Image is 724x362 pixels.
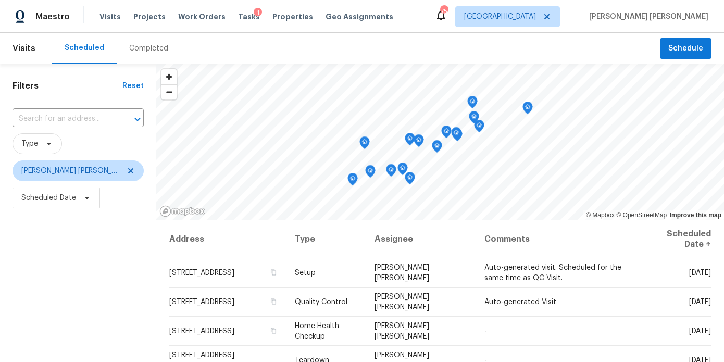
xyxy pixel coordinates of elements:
span: Home Health Checkup [295,322,339,340]
th: Address [169,220,286,258]
a: Mapbox [586,211,615,219]
span: [DATE] [689,298,711,306]
span: [PERSON_NAME] [PERSON_NAME] [375,293,429,311]
span: Setup [295,269,316,277]
span: Auto-generated visit. Scheduled for the same time as QC Visit. [484,264,621,282]
div: Map marker [441,126,452,142]
div: Map marker [451,127,461,143]
th: Type [286,220,366,258]
div: Map marker [405,133,415,149]
span: - [484,328,487,335]
div: Map marker [469,111,479,127]
th: Scheduled Date ↑ [639,220,711,258]
div: Map marker [414,134,424,151]
span: [PERSON_NAME] [PERSON_NAME] [375,322,429,340]
button: Schedule [660,38,711,59]
span: Visits [99,11,121,22]
a: Mapbox homepage [159,205,205,217]
span: Maestro [35,11,70,22]
span: [PERSON_NAME] [PERSON_NAME] [375,264,429,282]
input: Search for an address... [13,111,115,127]
span: Work Orders [178,11,226,22]
button: Zoom out [161,84,177,99]
div: Map marker [347,173,358,189]
div: Reset [122,81,144,91]
button: Open [130,112,145,127]
div: Scheduled [65,43,104,53]
div: Map marker [522,102,533,118]
a: OpenStreetMap [616,211,667,219]
span: Tasks [238,13,260,20]
div: Map marker [405,172,415,188]
span: Quality Control [295,298,347,306]
span: Auto-generated Visit [484,298,556,306]
span: [PERSON_NAME] [PERSON_NAME] [21,166,120,176]
div: Map marker [432,140,442,156]
div: Map marker [467,96,478,112]
span: [STREET_ADDRESS] [169,328,234,335]
span: Properties [272,11,313,22]
span: Zoom out [161,85,177,99]
span: Schedule [668,42,703,55]
div: Completed [129,43,168,54]
span: Projects [133,11,166,22]
span: Geo Assignments [326,11,393,22]
button: Copy Address [269,326,278,335]
div: 1 [254,8,262,18]
div: Map marker [365,165,376,181]
span: Scheduled Date [21,193,76,203]
div: Map marker [397,163,408,179]
span: Visits [13,37,35,60]
div: Map marker [359,136,370,153]
button: Zoom in [161,69,177,84]
div: Map marker [474,120,484,136]
h1: Filters [13,81,122,91]
button: Copy Address [269,268,278,277]
th: Comments [476,220,639,258]
span: [STREET_ADDRESS] [169,269,234,277]
span: [GEOGRAPHIC_DATA] [464,11,536,22]
span: [DATE] [689,269,711,277]
span: [STREET_ADDRESS] [169,298,234,306]
span: Type [21,139,38,149]
div: Map marker [386,164,396,180]
a: Improve this map [670,211,721,219]
canvas: Map [156,64,724,220]
div: 75 [440,6,447,17]
span: [DATE] [689,328,711,335]
span: [PERSON_NAME] [PERSON_NAME] [585,11,708,22]
th: Assignee [366,220,476,258]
